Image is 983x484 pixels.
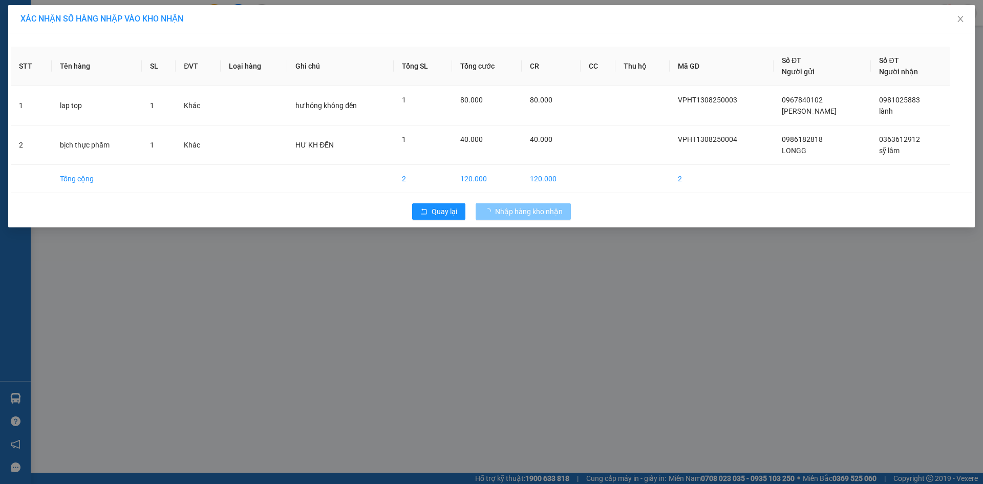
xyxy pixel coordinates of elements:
[530,135,552,143] span: 40.000
[879,56,899,65] span: Số ĐT
[20,14,183,24] span: XÁC NHẬN SỐ HÀNG NHẬP VÀO KHO NHẬN
[176,125,221,165] td: Khác
[484,208,495,215] span: loading
[879,107,893,115] span: lành
[615,47,670,86] th: Thu hộ
[402,96,406,104] span: 1
[11,86,52,125] td: 1
[879,68,918,76] span: Người nhận
[495,206,563,217] span: Nhập hàng kho nhận
[402,135,406,143] span: 1
[394,165,452,193] td: 2
[452,165,522,193] td: 120.000
[460,96,483,104] span: 80.000
[522,47,581,86] th: CR
[956,15,965,23] span: close
[432,206,457,217] span: Quay lại
[782,56,801,65] span: Số ĐT
[52,125,142,165] td: bịch thực phẩm
[176,86,221,125] td: Khác
[420,208,428,216] span: rollback
[295,101,357,110] span: hư hỏng không đền
[150,141,154,149] span: 1
[452,47,522,86] th: Tổng cước
[782,135,823,143] span: 0986182818
[412,203,465,220] button: rollbackQuay lại
[287,47,394,86] th: Ghi chú
[11,47,52,86] th: STT
[460,135,483,143] span: 40.000
[879,96,920,104] span: 0981025883
[221,47,287,86] th: Loại hàng
[142,47,176,86] th: SL
[52,165,142,193] td: Tổng cộng
[782,96,823,104] span: 0967840102
[782,107,837,115] span: [PERSON_NAME]
[879,135,920,143] span: 0363612912
[295,141,334,149] span: HƯ KH ĐỀN
[879,146,900,155] span: sỹ lâm
[522,165,581,193] td: 120.000
[394,47,452,86] th: Tổng SL
[530,96,552,104] span: 80.000
[678,96,737,104] span: VPHT1308250003
[52,86,142,125] td: lap top
[150,101,154,110] span: 1
[946,5,975,34] button: Close
[670,47,774,86] th: Mã GD
[581,47,616,86] th: CC
[782,146,806,155] span: LONGG
[782,68,815,76] span: Người gửi
[11,125,52,165] td: 2
[52,47,142,86] th: Tên hàng
[476,203,571,220] button: Nhập hàng kho nhận
[176,47,221,86] th: ĐVT
[670,165,774,193] td: 2
[678,135,737,143] span: VPHT1308250004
